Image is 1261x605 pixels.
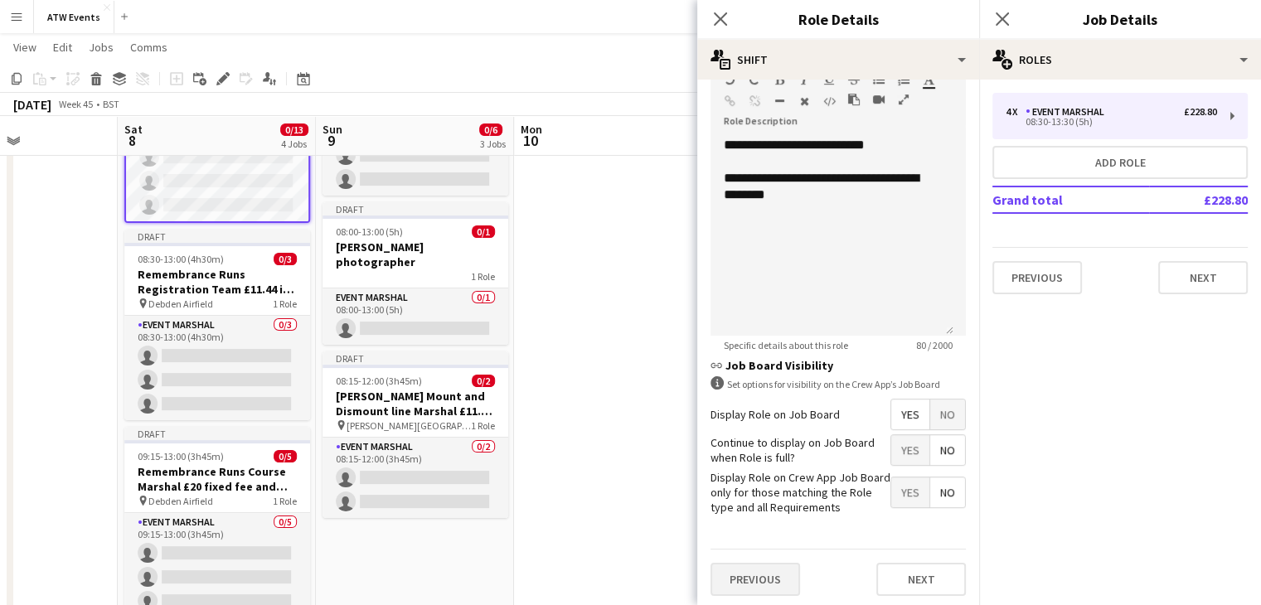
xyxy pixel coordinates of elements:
[323,438,508,518] app-card-role: Event Marshal0/208:15-12:00 (3h45m)
[774,94,785,108] button: Horizontal Line
[992,261,1082,294] button: Previous
[124,316,310,420] app-card-role: Event Marshal0/308:30-13:00 (4h30m)
[323,351,508,518] app-job-card: Draft08:15-12:00 (3h45m)0/2[PERSON_NAME] Mount and Dismount line Marshal £11.44 if over 21 [PERSO...
[1006,118,1217,126] div: 08:30-13:30 (5h)
[122,131,143,150] span: 8
[749,73,760,86] button: Redo
[280,123,308,136] span: 0/13
[903,339,966,351] span: 80 / 2000
[930,477,965,507] span: No
[138,450,224,462] span: 09:15-13:00 (3h45m)
[876,563,966,596] button: Next
[148,495,213,507] span: Debden Airfield
[320,131,342,150] span: 9
[898,93,909,106] button: Fullscreen
[55,98,96,110] span: Week 45
[138,253,224,265] span: 08:30-13:00 (4h30m)
[521,122,542,137] span: Mon
[274,253,297,265] span: 0/3
[979,40,1261,80] div: Roles
[472,225,495,238] span: 0/1
[124,267,310,297] h3: Remembrance Runs Registration Team £11.44 if over 21
[472,375,495,387] span: 0/2
[480,138,506,150] div: 3 Jobs
[1149,186,1248,213] td: £228.80
[323,351,508,365] div: Draft
[273,495,297,507] span: 1 Role
[46,36,79,58] a: Edit
[124,464,310,494] h3: Remembrance Runs Course Marshal £20 fixed fee and free atw race
[53,40,72,55] span: Edit
[124,122,143,137] span: Sat
[798,94,810,108] button: Clear Formatting
[823,94,835,108] button: HTML Code
[798,73,810,86] button: Italic
[992,186,1149,213] td: Grand total
[89,40,114,55] span: Jobs
[323,240,508,269] h3: [PERSON_NAME] photographer
[471,270,495,283] span: 1 Role
[323,389,508,419] h3: [PERSON_NAME] Mount and Dismount line Marshal £11.44 if over 21
[774,73,785,86] button: Bold
[82,36,120,58] a: Jobs
[34,1,114,33] button: ATW Events
[711,339,861,351] span: Specific details about this role
[979,8,1261,30] h3: Job Details
[336,375,422,387] span: 08:15-12:00 (3h45m)
[873,93,885,106] button: Insert video
[1006,106,1026,118] div: 4 x
[823,73,835,86] button: Underline
[124,36,174,58] a: Comms
[7,36,43,58] a: View
[124,230,310,243] div: Draft
[873,73,885,86] button: Unordered List
[148,298,213,310] span: Debden Airfield
[471,419,495,432] span: 1 Role
[891,477,929,507] span: Yes
[479,123,502,136] span: 0/6
[711,376,966,392] div: Set options for visibility on the Crew App’s Job Board
[124,427,310,440] div: Draft
[1158,261,1248,294] button: Next
[1026,106,1111,118] div: Event Marshal
[697,8,979,30] h3: Role Details
[323,122,342,137] span: Sun
[323,202,508,215] div: Draft
[898,73,909,86] button: Ordered List
[711,407,840,422] label: Display Role on Job Board
[273,298,297,310] span: 1 Role
[323,288,508,345] app-card-role: Event Marshal0/108:00-13:00 (5h)
[711,358,966,373] h3: Job Board Visibility
[126,93,308,221] app-card-role: Event Marshal0/408:30-13:30 (5h)
[848,73,860,86] button: Strikethrough
[711,470,890,515] label: Display Role on Crew App Job Board only for those matching the Role type and all Requirements
[697,40,979,80] div: Shift
[103,98,119,110] div: BST
[891,399,929,429] span: Yes
[130,40,167,55] span: Comms
[13,96,51,113] div: [DATE]
[930,399,965,429] span: No
[711,563,800,596] button: Previous
[336,225,403,238] span: 08:00-13:00 (5h)
[848,93,860,106] button: Paste as plain text
[323,202,508,345] app-job-card: Draft08:00-13:00 (5h)0/1[PERSON_NAME] photographer1 RoleEvent Marshal0/108:00-13:00 (5h)
[992,146,1248,179] button: Add role
[1184,106,1217,118] div: £228.80
[518,131,542,150] span: 10
[347,419,471,432] span: [PERSON_NAME][GEOGRAPHIC_DATA]
[274,450,297,462] span: 0/5
[724,73,735,86] button: Undo
[281,138,308,150] div: 4 Jobs
[124,230,310,420] app-job-card: Draft08:30-13:00 (4h30m)0/3Remembrance Runs Registration Team £11.44 if over 21 Debden Airfield1 ...
[13,40,36,55] span: View
[923,73,934,86] button: Text Color
[891,435,929,465] span: Yes
[930,435,965,465] span: No
[711,435,890,465] label: Continue to display on Job Board when Role is full?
